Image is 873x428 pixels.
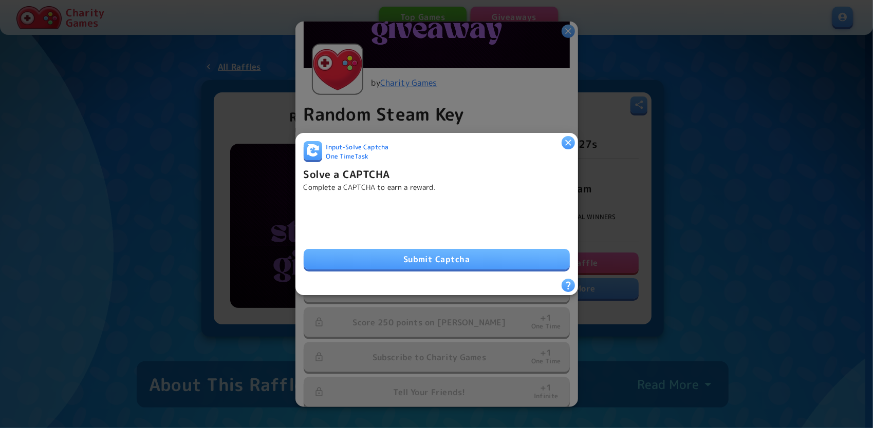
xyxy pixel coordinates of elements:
[304,249,570,269] button: Submit Captcha
[304,166,390,182] h6: Solve a CAPTCHA
[304,182,436,192] p: Complete a CAPTCHA to earn a reward.
[326,143,389,152] span: Input - Solve Captcha
[304,201,460,241] iframe: reCAPTCHA
[326,152,369,162] span: One Time Task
